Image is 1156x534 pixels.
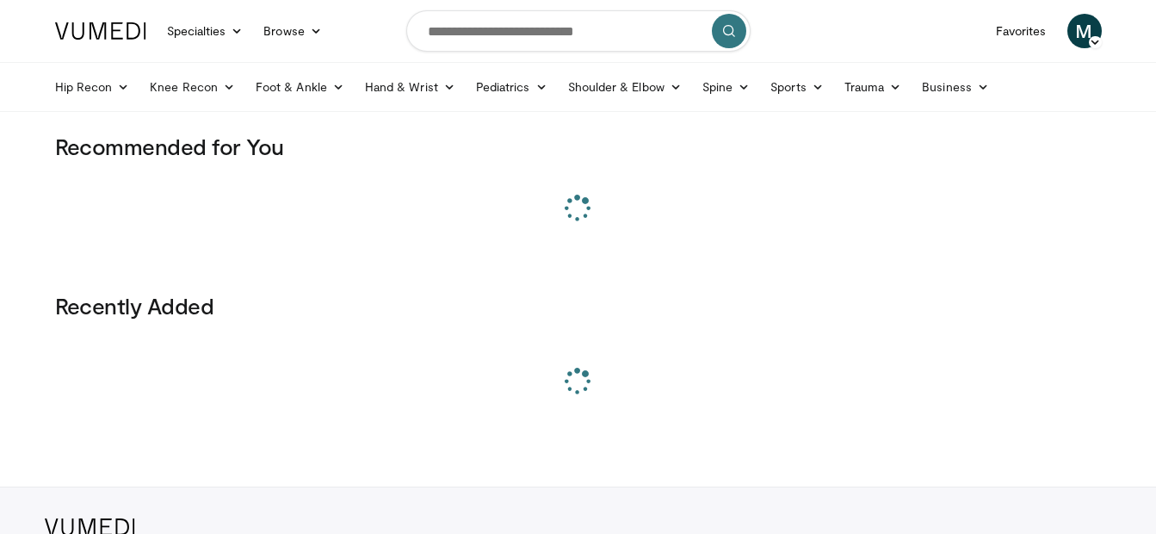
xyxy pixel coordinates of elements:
a: Foot & Ankle [245,70,355,104]
a: Shoulder & Elbow [558,70,692,104]
a: Sports [760,70,834,104]
img: VuMedi Logo [55,22,146,40]
a: Favorites [986,14,1057,48]
a: Spine [692,70,760,104]
h3: Recently Added [55,292,1102,320]
a: Business [912,70,999,104]
a: Trauma [834,70,912,104]
a: M [1067,14,1102,48]
a: Knee Recon [139,70,245,104]
a: Pediatrics [466,70,558,104]
a: Hip Recon [45,70,140,104]
a: Browse [253,14,332,48]
a: Hand & Wrist [355,70,466,104]
h3: Recommended for You [55,133,1102,160]
a: Specialties [157,14,254,48]
input: Search topics, interventions [406,10,751,52]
